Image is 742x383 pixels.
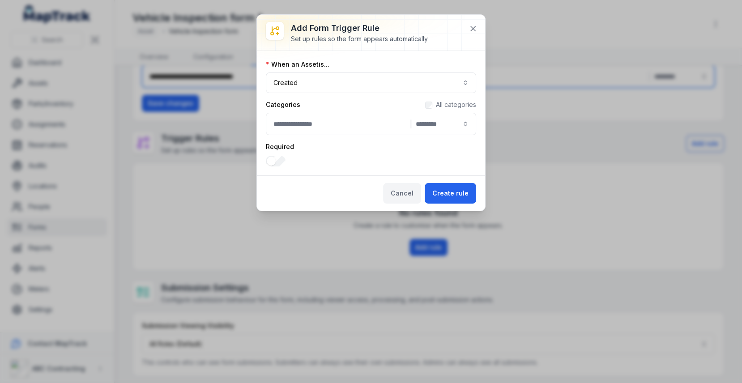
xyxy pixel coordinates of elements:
label: Categories [266,100,300,109]
button: Cancel [383,183,421,204]
label: When an Asset is... [266,60,329,69]
div: Set up rules so the form appears automatically [291,34,428,43]
button: Created [266,72,476,93]
label: Required [266,142,294,151]
label: All categories [436,100,476,109]
input: :r9c:-form-item-label [266,156,286,166]
h3: Add form trigger rule [291,22,428,34]
button: Create rule [425,183,476,204]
